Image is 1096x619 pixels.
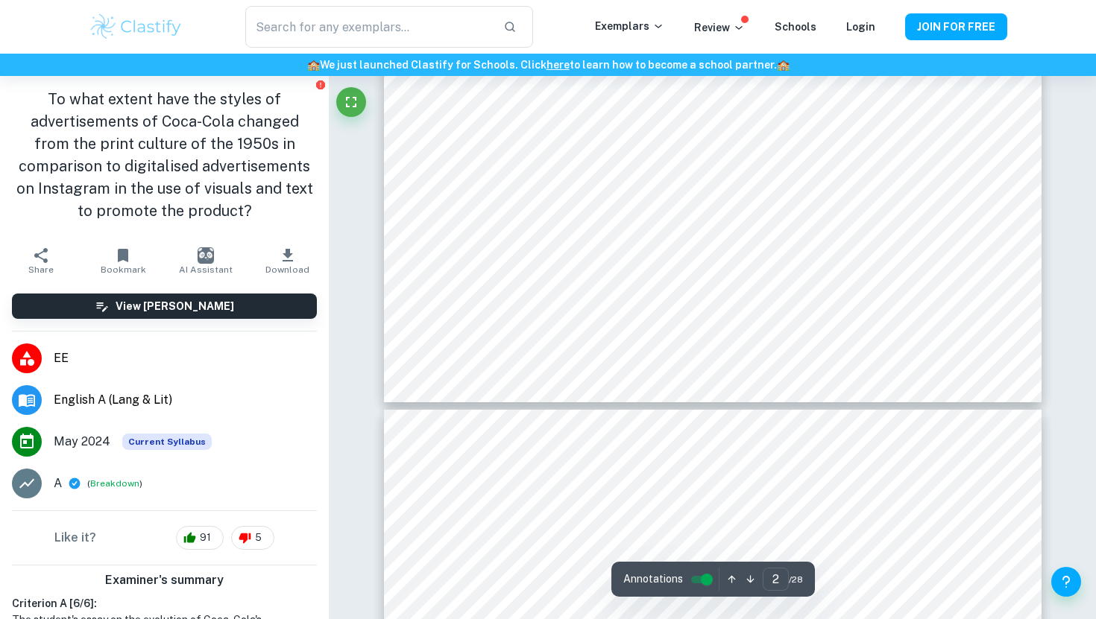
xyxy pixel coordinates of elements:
[28,264,54,275] span: Share
[122,434,212,450] span: Current Syllabus
[247,240,329,282] button: Download
[54,474,62,492] p: A
[192,530,219,545] span: 91
[789,573,803,586] span: / 28
[87,477,142,491] span: ( )
[775,21,816,33] a: Schools
[623,571,683,587] span: Annotations
[54,529,96,547] h6: Like it?
[777,59,790,71] span: 🏫
[905,13,1007,40] button: JOIN FOR FREE
[265,264,309,275] span: Download
[595,18,664,34] p: Exemplars
[198,247,214,264] img: AI Assistant
[165,240,247,282] button: AI Assistant
[122,434,212,450] div: This exemplar is based on the current syllabus. Feel free to refer to it for inspiration/ideas wh...
[12,88,317,222] h1: To what extent have the styles of advertisements of Coca-Cola changed from the print culture of t...
[315,79,326,90] button: Report issue
[179,264,233,275] span: AI Assistant
[247,530,270,545] span: 5
[307,59,320,71] span: 🏫
[694,19,745,36] p: Review
[116,298,234,314] h6: View [PERSON_NAME]
[231,526,274,550] div: 5
[54,391,317,409] span: English A (Lang & Lit)
[6,571,323,589] h6: Examiner's summary
[176,526,224,550] div: 91
[101,264,146,275] span: Bookmark
[12,293,317,319] button: View [PERSON_NAME]
[90,477,139,490] button: Breakdown
[54,349,317,367] span: EE
[547,59,570,71] a: here
[3,57,1093,73] h6: We just launched Clastify for Schools. Click to learn how to become a school partner.
[336,87,366,117] button: Fullscreen
[12,595,317,612] h6: Criterion A [ 6 / 6 ]:
[245,6,491,48] input: Search for any exemplars...
[846,21,875,33] a: Login
[1051,567,1081,597] button: Help and Feedback
[89,12,183,42] img: Clastify logo
[54,433,110,451] span: May 2024
[82,240,164,282] button: Bookmark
